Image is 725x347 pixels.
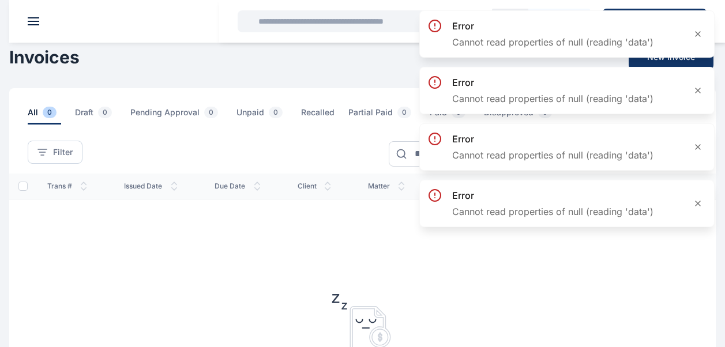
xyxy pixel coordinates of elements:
[28,107,75,125] a: All0
[43,107,57,118] span: 0
[348,107,416,125] span: Partial Paid
[452,188,653,202] h3: error
[130,107,236,125] a: Pending Approval0
[452,148,653,162] p: Cannot read properties of null (reading 'data')
[269,107,283,118] span: 0
[301,107,348,125] a: Recalled
[368,182,405,191] span: Matter
[298,182,332,191] span: client
[452,132,653,146] h3: error
[28,141,82,164] button: Filter
[236,107,287,125] span: Unpaid
[204,107,218,118] span: 0
[236,107,301,125] a: Unpaid0
[301,107,335,125] span: Recalled
[452,19,653,33] h3: error
[47,182,87,191] span: Trans #
[397,107,411,118] span: 0
[215,182,261,191] span: Due Date
[348,107,430,125] a: Partial Paid0
[75,107,117,125] span: Draft
[9,47,80,67] h1: Invoices
[28,107,61,125] span: All
[452,205,653,218] p: Cannot read properties of null (reading 'data')
[452,35,653,49] p: Cannot read properties of null (reading 'data')
[75,107,130,125] a: Draft0
[452,92,653,105] p: Cannot read properties of null (reading 'data')
[98,107,112,118] span: 0
[124,182,178,191] span: issued date
[53,146,73,158] span: Filter
[130,107,223,125] span: Pending Approval
[452,76,653,89] h3: error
